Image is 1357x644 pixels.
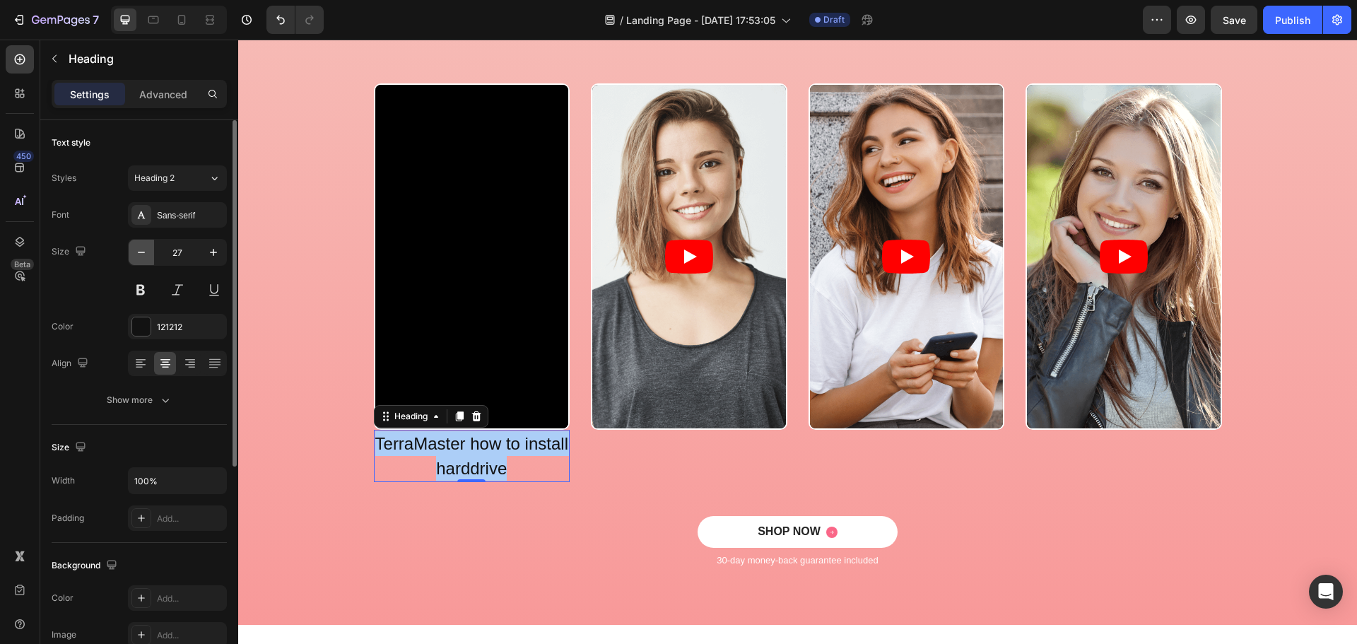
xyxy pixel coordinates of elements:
[862,200,910,234] button: Play
[427,200,475,234] button: Play
[1309,575,1343,609] div: Open Intercom Messenger
[519,485,582,500] div: SHOP NOW
[1263,6,1322,34] button: Publish
[52,628,76,641] div: Image
[1223,14,1246,26] span: Save
[157,513,223,525] div: Add...
[137,45,331,389] iframe: Video
[620,13,623,28] span: /
[238,40,1357,644] iframe: Design area
[52,242,89,262] div: Size
[153,370,192,383] div: Heading
[69,50,221,67] p: Heading
[129,468,226,493] input: Auto
[157,321,223,334] div: 121212
[1275,13,1310,28] div: Publish
[93,11,99,28] p: 7
[52,438,89,457] div: Size
[52,209,69,221] div: Font
[644,200,692,234] button: Play
[6,6,105,34] button: 7
[107,393,172,407] div: Show more
[134,172,175,185] span: Heading 2
[52,172,76,185] div: Styles
[823,13,845,26] span: Draft
[52,556,120,575] div: Background
[52,354,91,373] div: Align
[52,592,74,604] div: Color
[266,6,324,34] div: Undo/Redo
[52,474,75,487] div: Width
[157,209,223,222] div: Sans-serif
[137,394,330,438] span: TerraMaster how to install harddrive
[157,629,223,642] div: Add...
[137,515,982,527] p: 30-day money-back guarantee included
[70,87,110,102] p: Settings
[52,387,227,413] button: Show more
[52,512,84,525] div: Padding
[52,136,90,149] div: Text style
[626,13,775,28] span: Landing Page - [DATE] 17:53:05
[136,390,332,443] h2: Rich Text Editor. Editing area: main
[52,320,74,333] div: Color
[13,151,34,162] div: 450
[459,476,659,508] button: SHOP NOW
[128,165,227,191] button: Heading 2
[157,592,223,605] div: Add...
[139,87,187,102] p: Advanced
[1211,6,1257,34] button: Save
[11,259,34,270] div: Beta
